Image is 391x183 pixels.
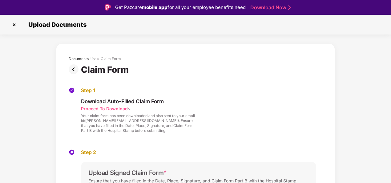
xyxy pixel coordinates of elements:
[9,20,19,30] img: svg+xml;base64,PHN2ZyBpZD0iQ3Jvc3MtMzJ4MzIiIHhtbG5zPSJodHRwOi8vd3d3LnczLm9yZy8yMDAwL3N2ZyIgd2lkdG...
[69,149,75,155] img: svg+xml;base64,PHN2ZyBpZD0iU3RlcC1BY3RpdmUtMzJ4MzIiIHhtbG5zPSJodHRwOi8vd3d3LnczLm9yZy8yMDAwL3N2Zy...
[81,113,195,133] div: Your claim form has been downloaded and also sent to your email id([PERSON_NAME][EMAIL_ADDRESS][D...
[81,64,131,75] div: Claim Form
[115,4,246,11] div: Get Pazcare for all your employee benefits need
[250,4,289,11] a: Download Now
[69,56,96,61] div: Documents List
[81,98,195,105] div: Download Auto-Filled Claim Form
[69,87,75,93] img: svg+xml;base64,PHN2ZyBpZD0iU3RlcC1Eb25lLTMyeDMyIiB4bWxucz0iaHR0cDovL3d3dy53My5vcmcvMjAwMC9zdmciIH...
[97,56,99,61] div: >
[105,4,111,10] img: Logo
[69,64,81,74] img: svg+xml;base64,PHN2ZyBpZD0iUHJldi0zMngzMiIgeG1sbnM9Imh0dHA6Ly93d3cudzMub3JnLzIwMDAvc3ZnIiB3aWR0aD...
[288,4,291,11] img: Stroke
[81,87,195,94] div: Step 1
[128,107,130,111] span: >
[22,21,90,28] span: Upload Documents
[81,149,316,156] div: Step 2
[142,4,167,10] strong: mobile app
[88,169,167,177] div: Upload Signed Claim Form
[81,106,128,112] div: Proceed To Download
[101,56,121,61] div: Claim Form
